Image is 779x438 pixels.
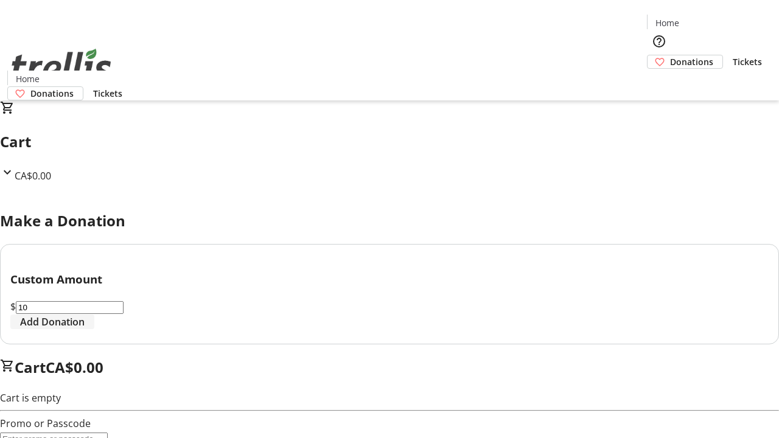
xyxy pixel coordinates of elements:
span: Home [655,16,679,29]
button: Add Donation [10,315,94,329]
a: Home [8,72,47,85]
span: Donations [670,55,713,68]
a: Tickets [83,87,132,100]
span: Donations [30,87,74,100]
a: Donations [7,86,83,100]
img: Orient E2E Organization 38GenEhKH1's Logo [7,35,116,96]
span: Tickets [93,87,122,100]
input: Donation Amount [16,301,124,314]
a: Tickets [723,55,772,68]
a: Donations [647,55,723,69]
span: Tickets [733,55,762,68]
button: Cart [647,69,671,93]
h3: Custom Amount [10,271,769,288]
span: Home [16,72,40,85]
span: $ [10,300,16,313]
span: CA$0.00 [46,357,103,377]
span: CA$0.00 [15,169,51,182]
span: Add Donation [20,315,85,329]
a: Home [648,16,686,29]
button: Help [647,29,671,54]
